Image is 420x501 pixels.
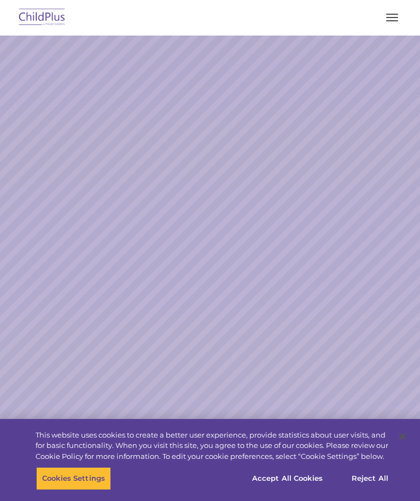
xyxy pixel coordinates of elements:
[16,5,68,31] img: ChildPlus by Procare Solutions
[246,467,329,490] button: Accept All Cookies
[36,467,111,490] button: Cookies Settings
[36,430,390,462] div: This website uses cookies to create a better user experience, provide statistics about user visit...
[336,467,404,490] button: Reject All
[390,424,415,448] button: Close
